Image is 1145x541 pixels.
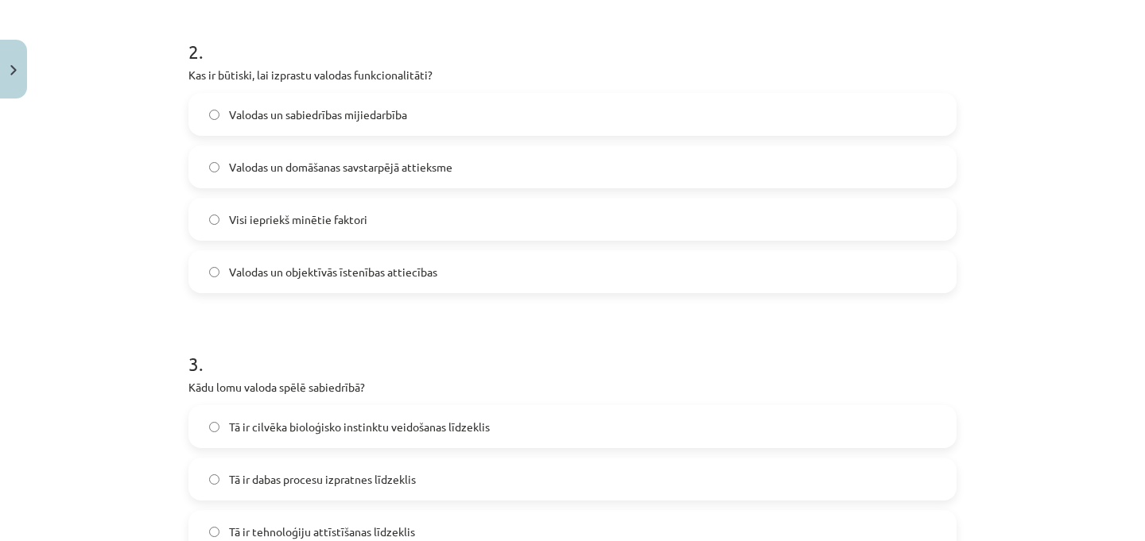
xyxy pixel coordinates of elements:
p: Kas ir būtiski, lai izprastu valodas funkcionalitāti? [188,67,957,83]
span: Valodas un sabiedrības mijiedarbība [229,106,407,123]
input: Valodas un sabiedrības mijiedarbība [209,110,219,120]
span: Tā ir tehnoloģiju attīstīšanas līdzeklis [229,524,415,540]
span: Valodas un domāšanas savstarpējā attieksme [229,159,452,176]
input: Tā ir cilvēka bioloģisko instinktu veidošanas līdzeklis [209,422,219,432]
input: Tā ir dabas procesu izpratnes līdzeklis [209,474,219,485]
h1: 3 . [188,325,957,374]
h1: 2 . [188,13,957,62]
span: Visi iepriekš minētie faktori [229,211,367,228]
span: Tā ir dabas procesu izpratnes līdzeklis [229,471,416,488]
input: Visi iepriekš minētie faktori [209,214,219,225]
span: Tā ir cilvēka bioloģisko instinktu veidošanas līdzeklis [229,419,490,435]
input: Valodas un objektīvās īstenības attiecības [209,267,219,277]
p: Kādu lomu valoda spēlē sabiedrībā? [188,379,957,396]
span: Valodas un objektīvās īstenības attiecības [229,264,437,280]
input: Tā ir tehnoloģiju attīstīšanas līdzeklis [209,527,219,537]
img: icon-close-lesson-0947bae3869378f0d4975bcd49f059093ad1ed9edebbc8119c70593378902aed.svg [10,65,17,75]
input: Valodas un domāšanas savstarpējā attieksme [209,162,219,172]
